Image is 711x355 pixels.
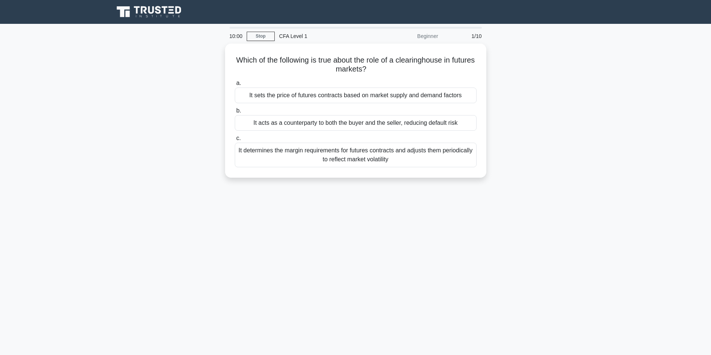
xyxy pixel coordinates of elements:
[234,56,477,74] h5: Which of the following is true about the role of a clearinghouse in futures markets?
[443,29,486,44] div: 1/10
[236,135,241,141] span: c.
[236,80,241,86] span: a.
[247,32,275,41] a: Stop
[377,29,443,44] div: Beginner
[235,88,477,103] div: It sets the price of futures contracts based on market supply and demand factors
[225,29,247,44] div: 10:00
[275,29,377,44] div: CFA Level 1
[236,107,241,114] span: b.
[235,143,477,167] div: It determines the margin requirements for futures contracts and adjusts them periodically to refl...
[235,115,477,131] div: It acts as a counterparty to both the buyer and the seller, reducing default risk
